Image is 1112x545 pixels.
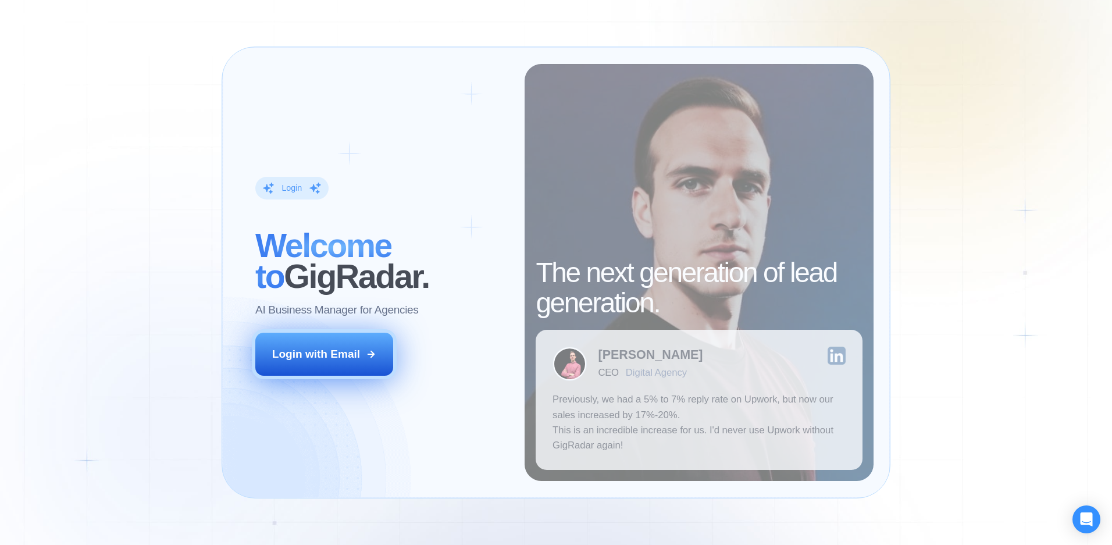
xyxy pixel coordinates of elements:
[255,227,391,295] span: Welcome to
[255,333,393,376] button: Login with Email
[255,230,508,291] h2: ‍ GigRadar.
[255,302,418,318] p: AI Business Manager for Agencies
[626,367,687,378] div: Digital Agency
[598,367,619,378] div: CEO
[536,258,862,319] h2: The next generation of lead generation.
[1072,505,1100,533] div: Open Intercom Messenger
[272,347,360,362] div: Login with Email
[281,183,302,194] div: Login
[553,392,846,453] p: Previously, we had a 5% to 7% reply rate on Upwork, but now our sales increased by 17%-20%. This ...
[598,349,703,362] div: [PERSON_NAME]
